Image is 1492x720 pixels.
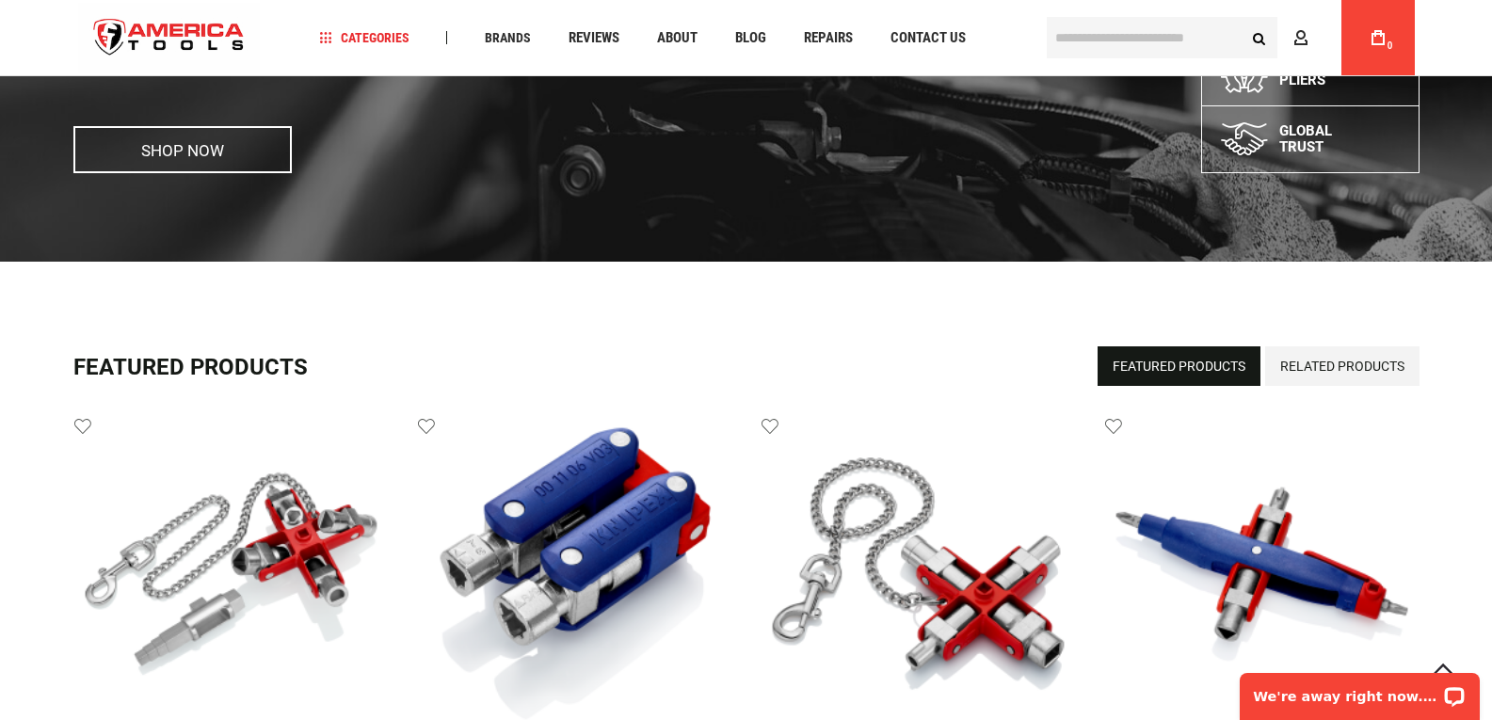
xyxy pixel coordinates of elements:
a: Reviews [560,25,628,51]
span: 0 [1388,40,1393,51]
span: Repairs [804,31,853,45]
a: Blog [727,25,775,51]
span: Global [1279,123,1332,139]
a: Repairs [795,25,861,51]
img: America Tools [78,3,261,73]
span: About [657,31,698,45]
iframe: LiveChat chat widget [1227,661,1492,720]
a: Brands [476,25,539,51]
a: Related products [1265,346,1420,386]
span: Brands [485,31,531,44]
a: store logo [78,3,261,73]
span: Blog [735,31,766,45]
a: About [649,25,706,51]
span: Contact Us [890,31,966,45]
span: Reviews [569,31,619,45]
a: Contact Us [882,25,974,51]
span: Categories [319,31,409,44]
a: Featured Products [1098,346,1260,386]
h2: featured products [73,356,1420,378]
button: Search [1242,20,1277,56]
a: Categories [311,25,418,51]
span: Trust [1279,139,1332,155]
a: Shop now [73,126,292,173]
